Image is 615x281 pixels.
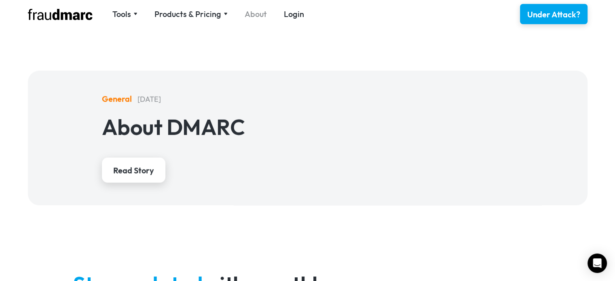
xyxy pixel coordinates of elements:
[527,9,580,20] div: Under Attack?
[102,93,132,105] h6: General
[102,93,132,108] a: General
[284,8,304,20] a: Login
[154,8,221,20] div: Products & Pricing
[112,8,137,20] div: Tools
[520,4,588,24] a: Under Attack?
[102,116,245,138] h2: About DMARC
[245,8,267,20] a: About
[102,116,245,146] a: About DMARC
[137,94,161,105] div: [DATE]
[588,254,607,273] div: Open Intercom Messenger
[102,158,165,183] a: Read Story
[154,8,228,20] div: Products & Pricing
[112,8,131,20] div: Tools
[113,165,154,176] div: Read Story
